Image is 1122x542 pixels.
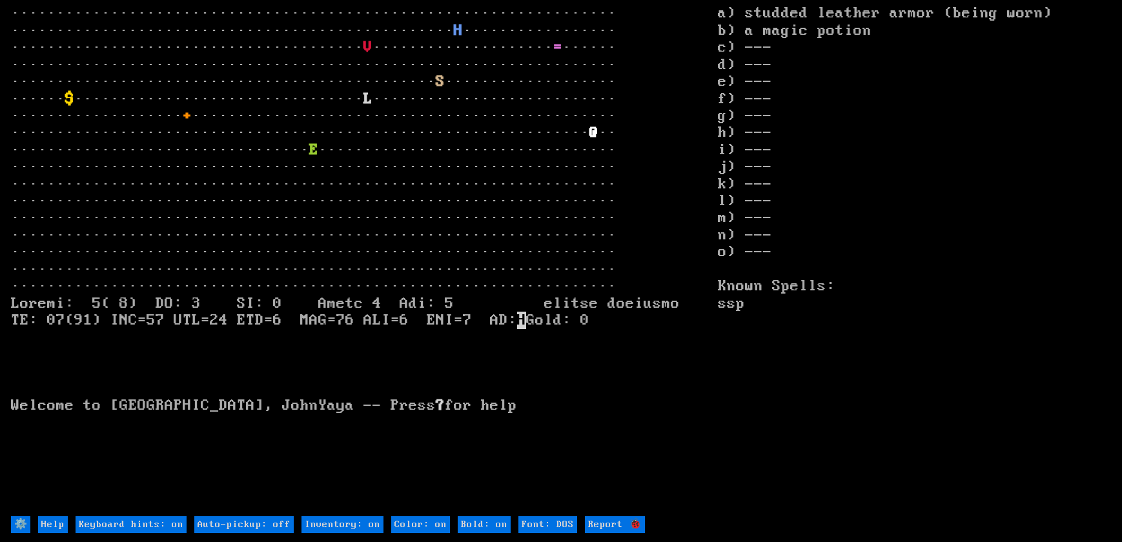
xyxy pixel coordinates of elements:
input: Inventory: on [301,516,383,533]
font: V [363,39,372,56]
font: L [363,90,372,108]
font: S [436,73,445,90]
input: Auto-pickup: off [194,516,294,533]
font: = [553,39,562,56]
input: Report 🐞 [585,516,645,533]
font: H [454,22,463,39]
mark: H [517,312,526,329]
font: E [309,141,318,159]
font: @ [589,124,598,141]
stats: a) studded leather armor (being worn) b) a magic potion c) --- d) --- e) --- f) --- g) --- h) ---... [718,5,1110,515]
input: Help [38,516,68,533]
input: ⚙️ [11,516,30,533]
b: ? [436,397,445,414]
input: Bold: on [458,516,511,533]
font: + [183,107,192,125]
larn: ··································································· ·····························... [11,5,718,515]
input: Color: on [391,516,450,533]
input: Keyboard hints: on [76,516,187,533]
font: $ [65,90,74,108]
input: Font: DOS [518,516,577,533]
